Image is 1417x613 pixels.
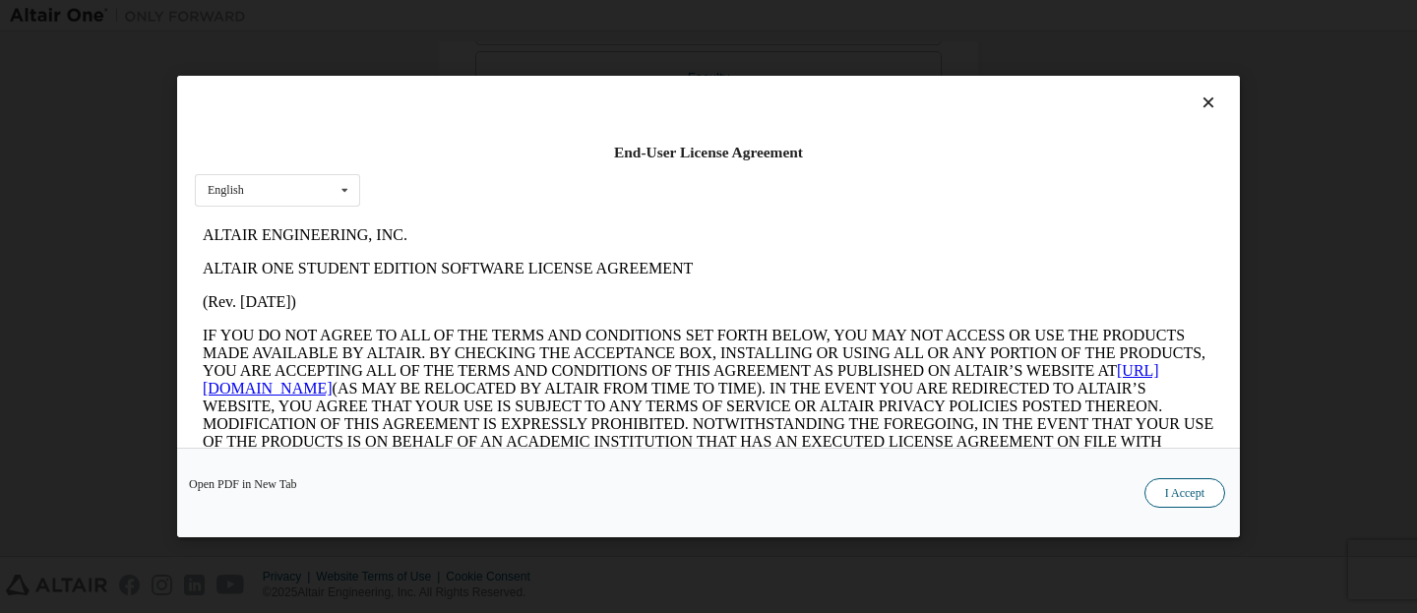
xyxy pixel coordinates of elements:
a: Open PDF in New Tab [189,478,297,490]
button: I Accept [1144,478,1225,508]
p: (Rev. [DATE]) [8,75,1019,92]
p: ALTAIR ENGINEERING, INC. [8,8,1019,26]
p: This Altair One Student Edition Software License Agreement (“Agreement”) is between Altair Engine... [8,266,1019,337]
p: ALTAIR ONE STUDENT EDITION SOFTWARE LICENSE AGREEMENT [8,41,1019,59]
p: IF YOU DO NOT AGREE TO ALL OF THE TERMS AND CONDITIONS SET FORTH BELOW, YOU MAY NOT ACCESS OR USE... [8,108,1019,250]
div: End-User License Agreement [195,143,1222,162]
a: [URL][DOMAIN_NAME] [8,144,964,178]
div: English [208,184,244,196]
